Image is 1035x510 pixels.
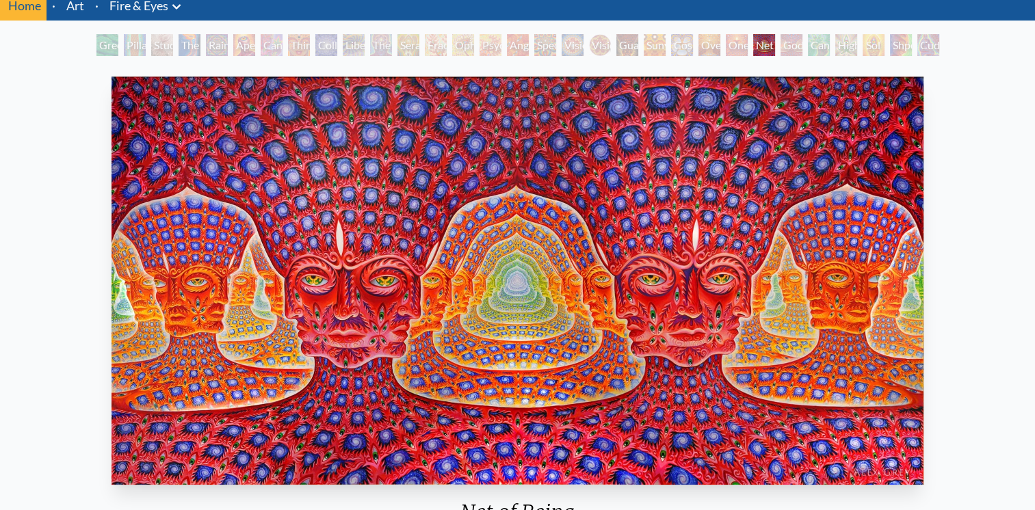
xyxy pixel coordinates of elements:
[370,34,392,56] div: The Seer
[890,34,912,56] div: Shpongled
[452,34,474,56] div: Ophanic Eyelash
[124,34,146,56] div: Pillar of Awareness
[507,34,529,56] div: Angel Skin
[151,34,173,56] div: Study for the Great Turn
[917,34,939,56] div: Cuddle
[835,34,857,56] div: Higher Vision
[288,34,310,56] div: Third Eye Tears of Joy
[808,34,830,56] div: Cannafist
[644,34,666,56] div: Sunyata
[425,34,447,56] div: Fractal Eyes
[753,34,775,56] div: Net of Being
[589,34,611,56] div: Vision [PERSON_NAME]
[315,34,337,56] div: Collective Vision
[781,34,802,56] div: Godself
[480,34,501,56] div: Psychomicrograph of a Fractal Paisley Cherub Feather Tip
[96,34,118,56] div: Green Hand
[397,34,419,56] div: Seraphic Transport Docking on the Third Eye
[863,34,885,56] div: Sol Invictus
[261,34,283,56] div: Cannabis Sutra
[562,34,584,56] div: Vision Crystal
[179,34,200,56] div: The Torch
[616,34,638,56] div: Guardian of Infinite Vision
[698,34,720,56] div: Oversoul
[206,34,228,56] div: Rainbow Eye Ripple
[671,34,693,56] div: Cosmic Elf
[112,77,924,485] img: Net-of-Being-2021-Alex-Grey-watermarked.jpeg
[343,34,365,56] div: Liberation Through Seeing
[726,34,748,56] div: One
[534,34,556,56] div: Spectral Lotus
[233,34,255,56] div: Aperture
